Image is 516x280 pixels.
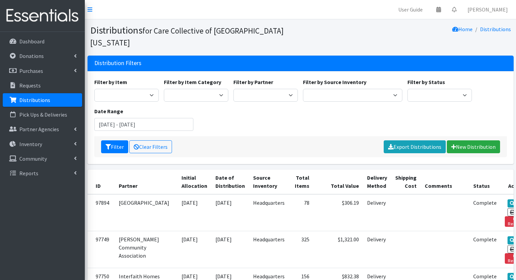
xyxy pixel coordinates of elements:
th: Source Inventory [249,169,289,194]
td: Delivery [363,194,391,231]
input: January 1, 2011 - December 31, 2011 [94,118,194,131]
th: Delivery Method [363,169,391,194]
a: Reports [3,166,82,180]
p: Inventory [19,141,42,147]
label: Filter by Item Category [164,78,221,86]
td: Headquarters [249,231,289,268]
td: $306.19 [313,194,363,231]
td: [DATE] [211,194,249,231]
td: [GEOGRAPHIC_DATA] [115,194,177,231]
h3: Distribution Filters [94,60,141,67]
p: Distributions [19,97,50,103]
h1: Distributions [90,24,298,48]
td: 97894 [88,194,115,231]
th: Status [469,169,501,194]
a: New Distribution [447,140,500,153]
a: User Guide [393,3,428,16]
p: Community [19,155,47,162]
label: Date Range [94,107,123,115]
th: Shipping Cost [391,169,421,194]
td: 325 [289,231,313,268]
a: Purchases [3,64,82,78]
td: Complete [469,194,501,231]
th: ID [88,169,115,194]
a: Dashboard [3,35,82,48]
p: Pick Ups & Deliveries [19,111,67,118]
th: Initial Allocation [177,169,211,194]
td: Delivery [363,231,391,268]
a: Home [452,26,473,33]
td: 97749 [88,231,115,268]
td: 78 [289,194,313,231]
label: Filter by Item [94,78,127,86]
p: Dashboard [19,38,44,45]
a: Pick Ups & Deliveries [3,108,82,121]
p: Donations [19,53,44,59]
p: Partner Agencies [19,126,59,133]
label: Filter by Partner [233,78,273,86]
a: Inventory [3,137,82,151]
a: Distributions [3,93,82,107]
td: Headquarters [249,194,289,231]
img: HumanEssentials [3,4,82,27]
p: Reports [19,170,38,177]
button: Filter [101,140,128,153]
th: Partner [115,169,177,194]
p: Purchases [19,67,43,74]
a: Donations [3,49,82,63]
th: Total Value [313,169,363,194]
small: for Care Collective of [GEOGRAPHIC_DATA][US_STATE] [90,26,284,47]
th: Date of Distribution [211,169,249,194]
td: [DATE] [177,194,211,231]
a: Export Distributions [384,140,446,153]
td: [DATE] [177,231,211,268]
td: [PERSON_NAME] Community Association [115,231,177,268]
a: Clear Filters [129,140,172,153]
a: [PERSON_NAME] [462,3,513,16]
td: $1,321.00 [313,231,363,268]
p: Requests [19,82,41,89]
a: Partner Agencies [3,122,82,136]
a: Distributions [480,26,511,33]
a: Community [3,152,82,165]
label: Filter by Status [407,78,445,86]
td: Complete [469,231,501,268]
td: [DATE] [211,231,249,268]
a: Requests [3,79,82,92]
label: Filter by Source Inventory [303,78,366,86]
th: Total Items [289,169,313,194]
th: Comments [421,169,469,194]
